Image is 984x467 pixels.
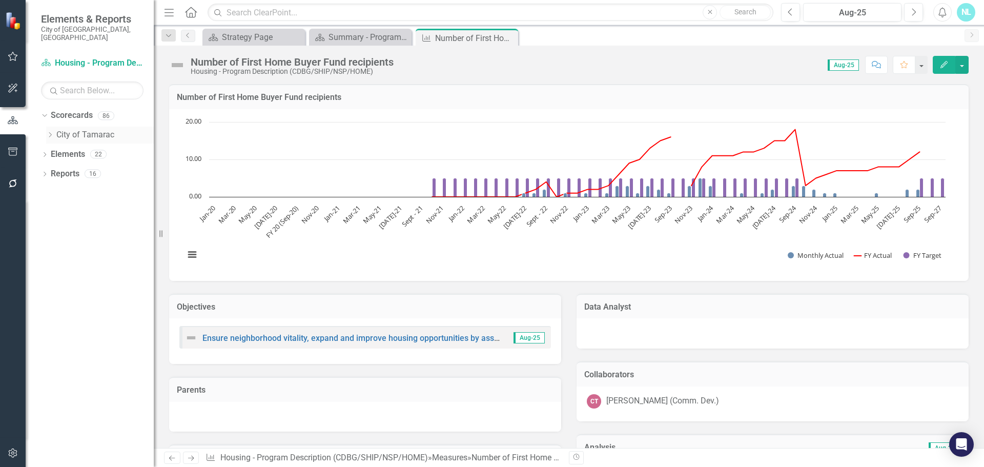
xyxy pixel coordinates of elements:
[619,178,623,197] path: Apr-23, 5. FY Target.
[222,31,302,44] div: Strategy Page
[802,186,806,197] path: Oct-24, 3. Monthly Actual.
[606,395,719,407] div: [PERSON_NAME] (Comm. Dev.)
[179,117,951,271] svg: Interactive chart
[5,12,23,30] img: ClearPoint Strategy
[875,193,878,197] path: May-25, 1. Monthly Actual.
[630,178,633,197] path: May-23, 5. FY Target.
[51,168,79,180] a: Reports
[543,189,546,197] path: Sept - 22, 2. Monthly Actual.
[777,203,798,225] text: Sep-24
[823,193,827,197] path: Dec-24, 1. Monthly Actual.
[626,186,629,197] path: May-23, 3. Monthly Actual.
[471,453,631,462] div: Number of First Home Buyer Fund recipients
[671,178,675,197] path: Sep-23, 5. FY Target.
[744,178,747,197] path: Apr-24, 5. FY Target.
[41,82,143,99] input: Search Below...
[205,31,302,44] a: Strategy Page
[484,178,488,197] path: Mar-22, 5. FY Target.
[185,248,199,262] button: View chart menu, Chart
[578,178,581,197] path: Dec-22, 5. FY Target.
[41,25,143,42] small: City of [GEOGRAPHIC_DATA], [GEOGRAPHIC_DATA]
[957,3,975,22] button: NL
[252,204,279,231] text: [DATE]-20
[454,178,457,197] path: Dec-21, 5. FY Target.
[584,370,961,379] h3: Collaborators
[361,204,383,226] text: May-21
[564,193,567,197] path: Nov-22, 1. Monthly Actual.
[312,31,409,44] a: Summary - Program Description (CDBG/SHIP/NSP/HOME)
[599,178,602,197] path: Feb-23, 5. FY Target.
[189,191,201,200] text: 0.00
[828,59,859,71] span: Aug-25
[220,453,428,462] a: Housing - Program Description (CDBG/SHIP/NSP/HOME)
[761,193,764,197] path: Jun-24, 1. Monthly Actual.
[177,93,961,102] h3: Number of First Home Buyer Fund recipients
[177,385,553,395] h3: Parents
[682,178,685,197] path: Oct-23, 5. FY Target.
[901,204,922,225] text: Sep-25
[186,154,201,163] text: 10.00
[474,178,478,197] path: Feb-22, 5. FY Target.
[186,116,201,126] text: 20.00
[432,453,467,462] a: Measures
[185,332,197,344] img: Not Defined
[875,204,902,231] text: [DATE]-25
[424,204,445,225] text: Nov-21
[792,186,795,197] path: Sep-24, 3. Monthly Actual.
[341,204,362,225] text: Mar-21
[299,204,321,225] text: Nov-20
[400,204,425,229] text: Sept - 21
[85,170,101,178] div: 16
[740,193,744,197] path: Apr-24, 1. Monthly Actual.
[495,178,498,197] path: Apr-22, 5. FY Target.
[98,111,114,120] div: 86
[464,178,467,197] path: Jan-22, 5. FY Target.
[557,178,561,197] path: Oct-22, 5. FY Target.
[906,189,909,197] path: Aug-25, 2. Monthly Actual.
[949,432,974,457] div: Open Intercom Messenger
[41,57,143,69] a: Housing - Program Description (CDBG/SHIP/NSP/HOME)
[532,193,536,197] path: Aug-22, 1. Monthly Actual.
[712,178,716,197] path: Jan-24, 5. FY Target.
[795,178,799,197] path: Sep-24, 5. FY Target.
[661,178,664,197] path: Aug-23, 5. FY Target.
[216,204,238,225] text: Mar-20
[640,178,644,197] path: Jun-23, 5. FY Target.
[443,178,446,197] path: Nov-21, 5. FY Target.
[812,189,816,197] path: Nov-24, 2. Monthly Actual.
[672,204,694,225] text: Nov-23
[56,129,154,141] a: City of Tamarac
[626,204,653,231] text: [DATE]-23
[214,178,944,197] g: FY Target, series 3 of 3. Bar series with 71 bars.
[514,332,545,343] span: Aug-25
[688,186,691,197] path: Nov-23, 3. Monthly Actual.
[435,32,516,45] div: Number of First Home Buyer Fund recipients
[904,251,942,260] button: Show FY Target
[667,193,671,197] path: Sep-23, 1. Monthly Actual.
[734,8,756,16] span: Search
[771,189,774,197] path: Jul-24, 2. Monthly Actual.
[206,452,561,464] div: » »
[197,204,217,224] text: Jan-20
[650,178,654,197] path: Jul-23, 5. FY Target.
[699,178,702,197] path: Dec-23, 5. Monthly Actual.
[702,178,706,197] path: Dec-23, 5. FY Target.
[584,193,588,197] path: Jan-23, 1. Monthly Actual.
[584,443,770,452] h3: Analysis
[208,4,773,22] input: Search ClearPoint...
[446,204,466,224] text: Jan-22
[929,442,960,454] span: Aug-25
[536,178,540,197] path: Aug-22, 5. FY Target.
[723,178,727,197] path: Feb-24, 5. FY Target.
[41,13,143,25] span: Elements & Reports
[807,7,898,19] div: Aug-25
[51,149,85,160] a: Elements
[931,178,934,197] path: Sep-26, 5. FY Target.
[916,189,920,197] path: Sep-25, 2. Monthly Actual.
[922,204,944,225] text: Sep-27
[588,178,592,197] path: Jan-23, 5. FY Target.
[646,186,650,197] path: Jul-23, 3. Monthly Actual.
[505,178,509,197] path: May-22, 5. FY Target.
[587,394,601,409] div: CT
